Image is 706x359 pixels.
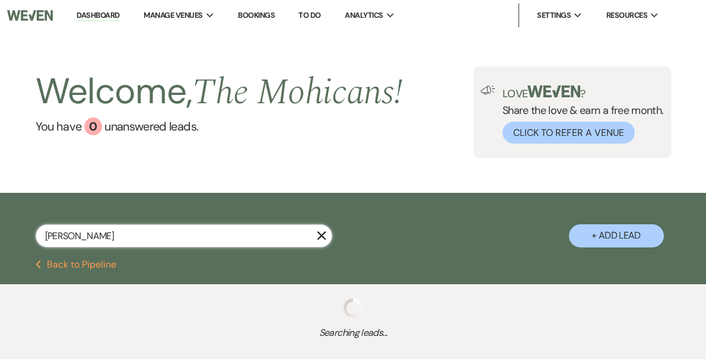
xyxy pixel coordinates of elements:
[503,122,635,144] button: Click to Refer a Venue
[495,85,664,144] div: Share the love & earn a free month.
[344,298,362,317] img: loading spinner
[298,10,320,20] a: To Do
[77,10,119,21] a: Dashboard
[36,117,403,135] a: You have 0 unanswered leads.
[36,260,117,269] button: Back to Pipeline
[36,224,332,247] input: Search by name, event date, email address or phone number
[606,9,647,21] span: Resources
[84,117,102,135] div: 0
[192,65,402,120] span: The Mohicans !
[238,10,275,20] a: Bookings
[36,326,671,340] span: Searching leads...
[481,85,495,95] img: loud-speaker-illustration.svg
[503,85,664,99] p: Love ?
[527,85,580,97] img: weven-logo-green.svg
[537,9,571,21] span: Settings
[7,3,53,28] img: Weven Logo
[345,9,383,21] span: Analytics
[144,9,202,21] span: Manage Venues
[36,66,403,117] h2: Welcome,
[569,224,664,247] button: + Add Lead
